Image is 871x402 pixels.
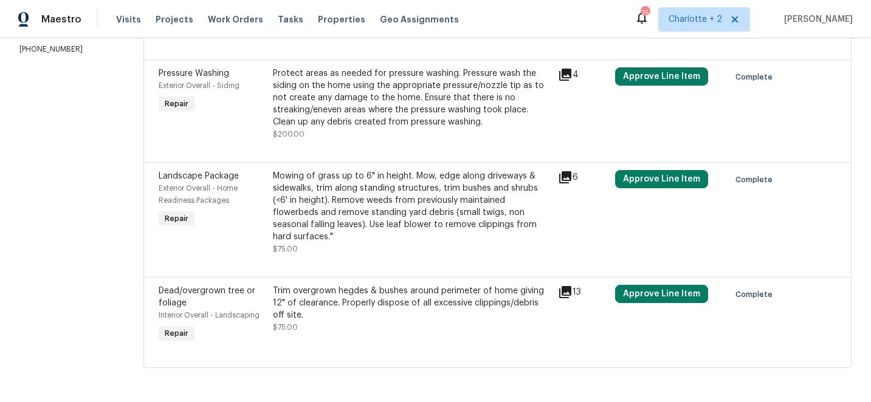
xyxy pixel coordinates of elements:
[641,7,649,19] div: 75
[735,71,777,83] span: Complete
[159,287,255,307] span: Dead/overgrown tree or foliage
[779,13,853,26] span: [PERSON_NAME]
[558,170,608,185] div: 6
[41,13,81,26] span: Maestro
[159,69,229,78] span: Pressure Washing
[735,288,777,301] span: Complete
[273,285,551,321] div: Trim overgrown hegdes & bushes around perimeter of home giving 12" of clearance. Properly dispose...
[160,327,193,339] span: Repair
[159,185,238,204] span: Exterior Overall - Home Readiness Packages
[735,174,777,186] span: Complete
[615,285,708,303] button: Approve Line Item
[116,13,141,26] span: Visits
[19,44,114,55] p: [PHONE_NUMBER]
[208,13,263,26] span: Work Orders
[558,285,608,299] div: 13
[160,98,193,110] span: Repair
[615,170,708,188] button: Approve Line Item
[159,82,239,89] span: Exterior Overall - Siding
[273,245,298,253] span: $75.00
[278,15,303,24] span: Tasks
[669,13,722,26] span: Charlotte + 2
[273,131,305,138] span: $200.00
[273,170,551,243] div: Mowing of grass up to 6" in height. Mow, edge along driveways & sidewalks, trim along standing st...
[273,324,298,331] span: $75.00
[159,172,239,180] span: Landscape Package
[318,13,365,26] span: Properties
[558,67,608,82] div: 4
[159,312,260,319] span: Interior Overall - Landscaping
[615,67,708,86] button: Approve Line Item
[273,67,551,128] div: Protect areas as needed for pressure washing. Pressure wash the siding on the home using the appr...
[160,213,193,225] span: Repair
[156,13,193,26] span: Projects
[380,13,459,26] span: Geo Assignments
